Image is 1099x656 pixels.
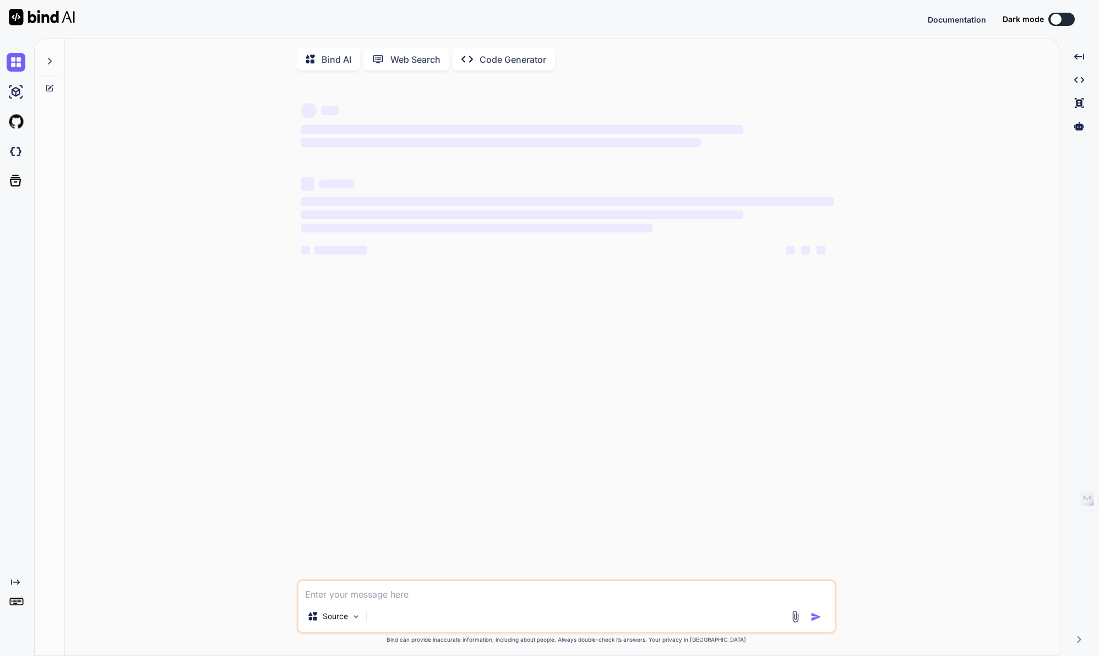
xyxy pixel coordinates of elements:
[480,53,546,66] p: Code Generator
[323,611,348,622] p: Source
[1003,14,1044,25] span: Dark mode
[301,177,314,191] span: ‌
[7,112,25,131] img: githubLight
[319,180,354,188] span: ‌
[301,246,310,254] span: ‌
[314,246,367,254] span: ‌
[789,610,802,623] img: attachment
[297,636,836,644] p: Bind can provide inaccurate information, including about people. Always double-check its answers....
[301,103,317,118] span: ‌
[301,125,743,134] span: ‌
[7,83,25,101] img: ai-studio
[928,14,986,25] button: Documentation
[810,611,821,622] img: icon
[351,612,361,621] img: Pick Models
[301,210,743,219] span: ‌
[7,53,25,72] img: chat
[7,142,25,161] img: darkCloudIdeIcon
[801,246,810,254] span: ‌
[786,246,795,254] span: ‌
[301,224,653,232] span: ‌
[390,53,440,66] p: Web Search
[301,197,834,206] span: ‌
[817,246,825,254] span: ‌
[9,9,75,25] img: Bind AI
[301,138,701,147] span: ‌
[322,53,351,66] p: Bind AI
[928,15,986,24] span: Documentation
[321,106,339,115] span: ‌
